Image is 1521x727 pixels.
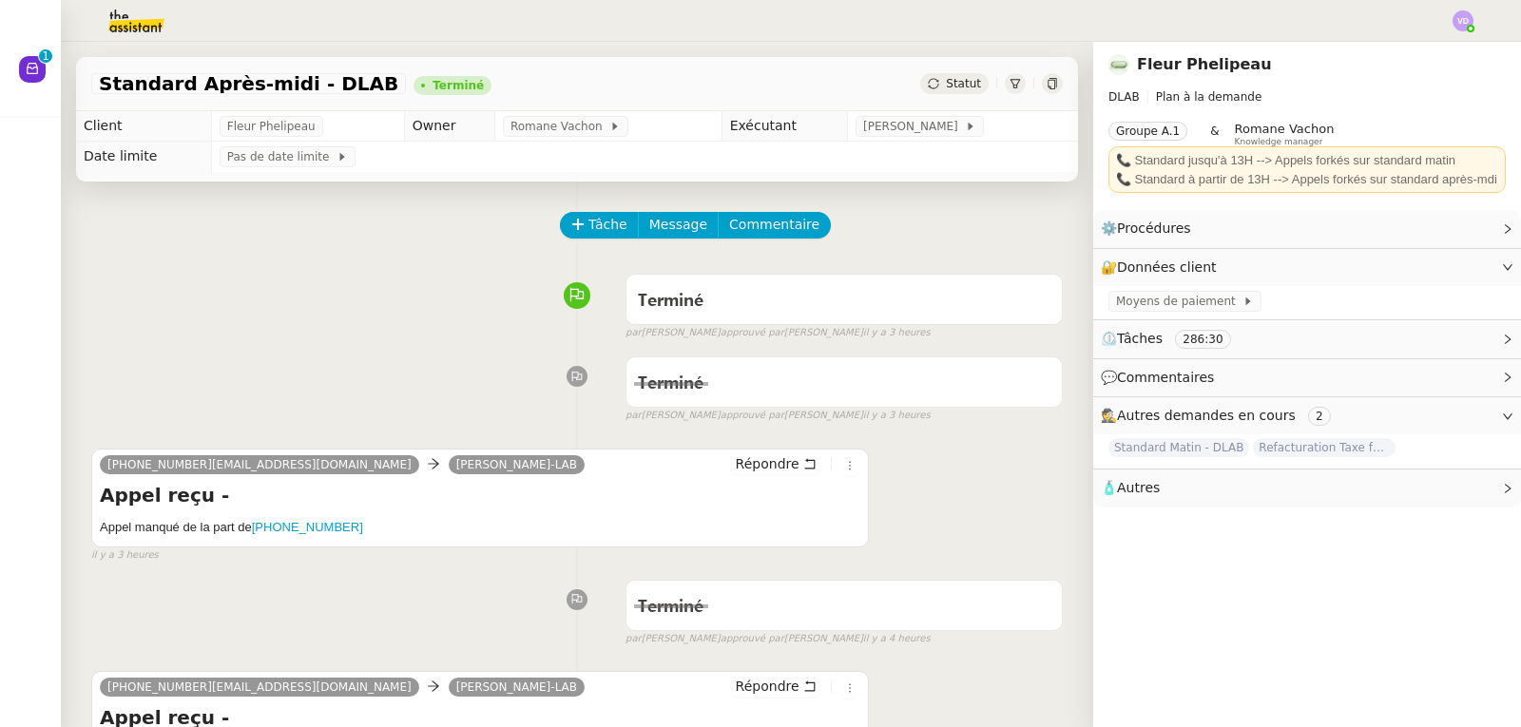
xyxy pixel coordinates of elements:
span: 🕵️ [1101,408,1338,423]
nz-badge-sup: 1 [39,49,52,63]
span: il y a 3 heures [863,408,931,424]
span: Autres demandes en cours [1117,408,1296,423]
span: & [1210,122,1219,146]
span: [PHONE_NUMBER][EMAIL_ADDRESS][DOMAIN_NAME] [107,680,412,694]
span: Autres [1117,480,1160,495]
div: Terminé [433,80,484,91]
span: Moyens de paiement [1116,292,1242,311]
div: 🧴Autres [1093,469,1521,507]
span: il y a 4 heures [863,631,931,647]
span: Romane Vachon [510,117,609,136]
span: Refacturation Taxe foncière 2025 [1253,438,1396,457]
span: approuvé par [721,325,784,341]
div: 🔐Données client [1093,249,1521,286]
span: Terminé [638,375,703,392]
button: Message [638,212,719,239]
div: ⏲️Tâches 286:30 [1093,320,1521,357]
a: [PERSON_NAME]-LAB [449,456,585,473]
span: Fleur Phelipeau [227,117,316,136]
td: Exécutant [722,111,847,142]
span: Knowledge manager [1235,137,1323,147]
span: par [626,631,642,647]
span: ⚙️ [1101,218,1200,239]
a: [PHONE_NUMBER] [252,520,363,534]
div: 📞 Standard jusqu'à 13H --> Appels forkés sur standard matin [1116,151,1498,170]
img: 7f9b6497-4ade-4d5b-ae17-2cbe23708554 [1108,54,1129,75]
span: Statut [946,77,981,90]
span: par [626,325,642,341]
span: Tâche [588,214,627,236]
h4: Appel reçu - [100,482,860,508]
button: Répondre [729,676,823,697]
small: [PERSON_NAME] [PERSON_NAME] [626,408,931,424]
span: Procédures [1117,220,1191,236]
td: Owner [404,111,494,142]
span: Répondre [736,454,799,473]
button: Commentaire [718,212,831,239]
div: 📞 Standard à partir de 13H --> Appels forkés sur standard après-mdi [1116,170,1498,189]
span: approuvé par [721,408,784,424]
span: Commentaire [729,214,819,236]
span: approuvé par [721,631,784,647]
span: 💬 [1101,370,1223,385]
span: [PHONE_NUMBER][EMAIL_ADDRESS][DOMAIN_NAME] [107,458,412,471]
span: Données client [1117,259,1217,275]
span: par [626,408,642,424]
span: Message [649,214,707,236]
h5: Appel manqué de la part de [100,518,860,537]
app-user-label: Knowledge manager [1235,122,1335,146]
nz-tag: 2 [1308,407,1331,426]
td: Date limite [76,142,211,172]
span: Répondre [736,677,799,696]
img: svg [1453,10,1473,31]
span: Terminé [638,599,703,616]
span: Romane Vachon [1235,122,1335,136]
button: Tâche [560,212,639,239]
span: 🔐 [1101,257,1224,278]
span: Commentaires [1117,370,1214,385]
nz-tag: Groupe A.1 [1108,122,1187,141]
div: ⚙️Procédures [1093,210,1521,247]
span: ⏲️ [1101,331,1246,346]
a: [PERSON_NAME]-LAB [449,679,585,696]
td: Client [76,111,211,142]
span: DLAB [1108,90,1140,104]
a: Fleur Phelipeau [1137,55,1272,73]
span: 🧴 [1101,480,1160,495]
span: [PERSON_NAME] [863,117,965,136]
span: il y a 3 heures [863,325,931,341]
span: Tâches [1117,331,1163,346]
nz-tag: 286:30 [1175,330,1230,349]
span: Plan à la demande [1156,90,1262,104]
small: [PERSON_NAME] [PERSON_NAME] [626,325,931,341]
div: 💬Commentaires [1093,359,1521,396]
div: 🕵️Autres demandes en cours 2 [1093,397,1521,434]
p: 1 [42,49,49,67]
span: Pas de date limite [227,147,337,166]
span: Standard Matin - DLAB [1108,438,1249,457]
span: Standard Après-midi - DLAB [99,74,398,93]
span: Terminé [638,293,703,310]
span: il y a 3 heures [91,547,159,564]
small: [PERSON_NAME] [PERSON_NAME] [626,631,931,647]
button: Répondre [729,453,823,474]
